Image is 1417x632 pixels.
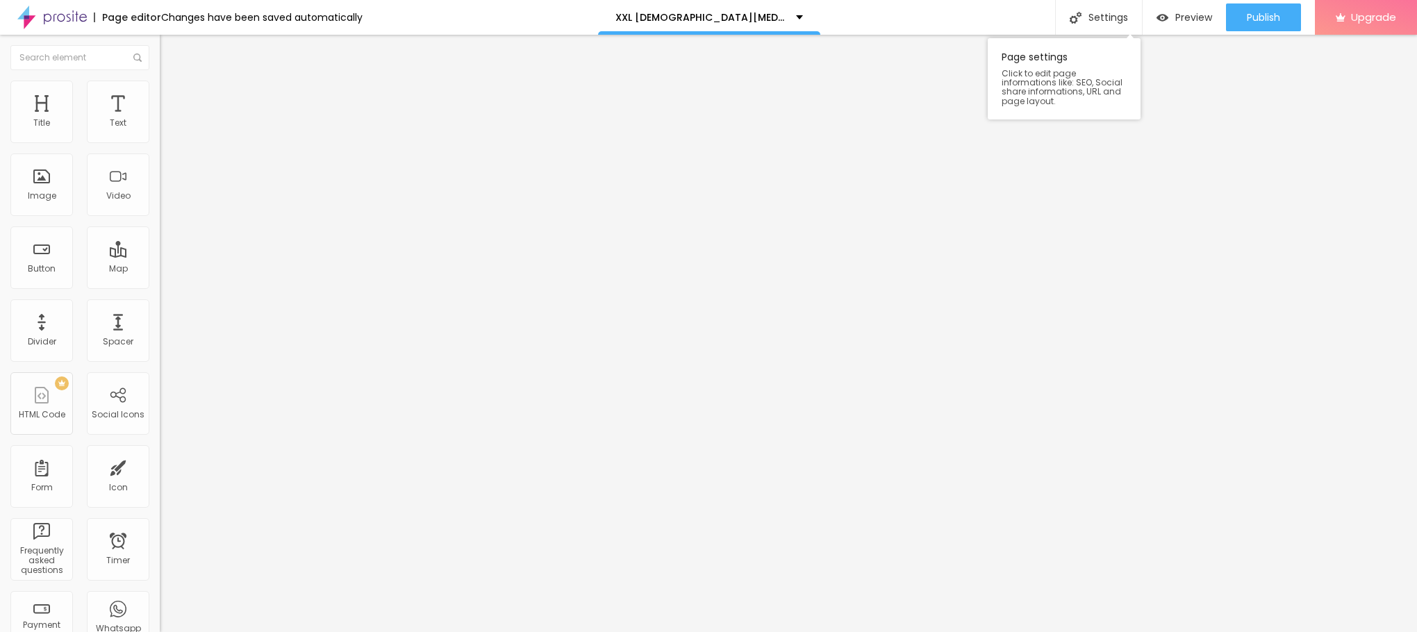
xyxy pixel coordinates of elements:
div: Social Icons [92,410,144,419]
span: Publish [1247,12,1280,23]
img: view-1.svg [1157,12,1168,24]
iframe: Editor [160,35,1417,632]
div: Page settings [988,38,1141,119]
span: Preview [1175,12,1212,23]
img: Icone [133,53,142,62]
p: XXL [DEMOGRAPHIC_DATA][MEDICAL_DATA] Gummies [GEOGRAPHIC_DATA] [615,13,786,22]
div: HTML Code [19,410,65,419]
div: Changes have been saved automatically [161,13,363,22]
div: Image [28,191,56,201]
div: Form [31,483,53,492]
div: Button [28,264,56,274]
span: Click to edit page informations like: SEO, Social share informations, URL and page layout. [1002,69,1127,106]
input: Search element [10,45,149,70]
span: Upgrade [1351,11,1396,23]
div: Frequently asked questions [14,546,69,576]
button: Publish [1226,3,1301,31]
div: Map [109,264,128,274]
div: Video [106,191,131,201]
div: Page editor [94,13,161,22]
div: Text [110,118,126,128]
button: Preview [1143,3,1226,31]
img: Icone [1070,12,1082,24]
div: Timer [106,556,130,565]
div: Icon [109,483,128,492]
div: Divider [28,337,56,347]
div: Title [33,118,50,128]
div: Spacer [103,337,133,347]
